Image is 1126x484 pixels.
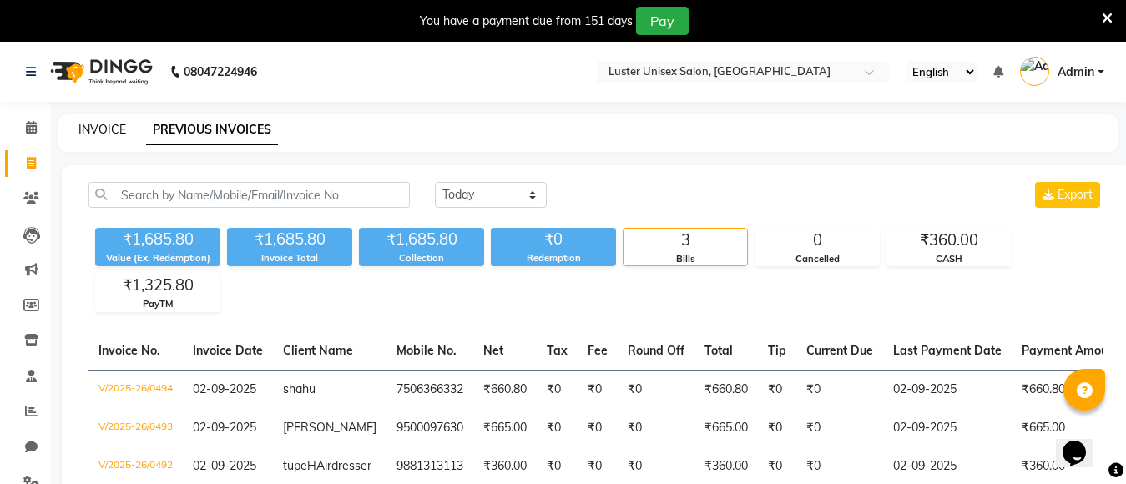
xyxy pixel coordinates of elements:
[43,48,157,95] img: logo
[386,409,473,447] td: 9500097630
[768,343,786,358] span: Tip
[96,297,220,311] div: PayTM
[755,229,879,252] div: 0
[95,251,220,265] div: Value (Ex. Redemption)
[283,458,307,473] span: tupe
[193,458,256,473] span: 02-09-2025
[704,343,733,358] span: Total
[491,228,616,251] div: ₹0
[473,409,537,447] td: ₹665.00
[636,7,689,35] button: Pay
[694,409,758,447] td: ₹665.00
[193,420,256,435] span: 02-09-2025
[758,370,796,409] td: ₹0
[283,343,353,358] span: Client Name
[694,370,758,409] td: ₹660.80
[88,370,183,409] td: V/2025-26/0494
[1035,182,1100,208] button: Export
[628,343,684,358] span: Round Off
[283,420,376,435] span: [PERSON_NAME]
[193,343,263,358] span: Invoice Date
[420,13,633,30] div: You have a payment due from 151 days
[193,381,256,396] span: 02-09-2025
[1020,57,1049,86] img: Admin
[796,409,883,447] td: ₹0
[883,409,1012,447] td: 02-09-2025
[227,251,352,265] div: Invoice Total
[359,228,484,251] div: ₹1,685.80
[588,343,608,358] span: Fee
[98,343,160,358] span: Invoice No.
[887,229,1011,252] div: ₹360.00
[537,409,578,447] td: ₹0
[1058,187,1093,202] span: Export
[359,251,484,265] div: Collection
[283,381,316,396] span: shahu
[618,409,694,447] td: ₹0
[758,409,796,447] td: ₹0
[95,228,220,251] div: ₹1,685.80
[537,370,578,409] td: ₹0
[1056,417,1109,467] iframe: chat widget
[796,370,883,409] td: ₹0
[578,409,618,447] td: ₹0
[578,370,618,409] td: ₹0
[96,274,220,297] div: ₹1,325.80
[78,122,126,137] a: INVOICE
[473,370,537,409] td: ₹660.80
[88,182,410,208] input: Search by Name/Mobile/Email/Invoice No
[618,370,694,409] td: ₹0
[547,343,568,358] span: Tax
[806,343,873,358] span: Current Due
[887,252,1011,266] div: CASH
[1058,63,1094,81] span: Admin
[624,252,747,266] div: Bills
[624,229,747,252] div: 3
[307,458,371,473] span: HAirdresser
[483,343,503,358] span: Net
[755,252,879,266] div: Cancelled
[184,48,257,95] b: 08047224946
[396,343,457,358] span: Mobile No.
[146,115,278,145] a: PREVIOUS INVOICES
[227,228,352,251] div: ₹1,685.80
[88,409,183,447] td: V/2025-26/0493
[883,370,1012,409] td: 02-09-2025
[491,251,616,265] div: Redemption
[386,370,473,409] td: 7506366332
[893,343,1002,358] span: Last Payment Date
